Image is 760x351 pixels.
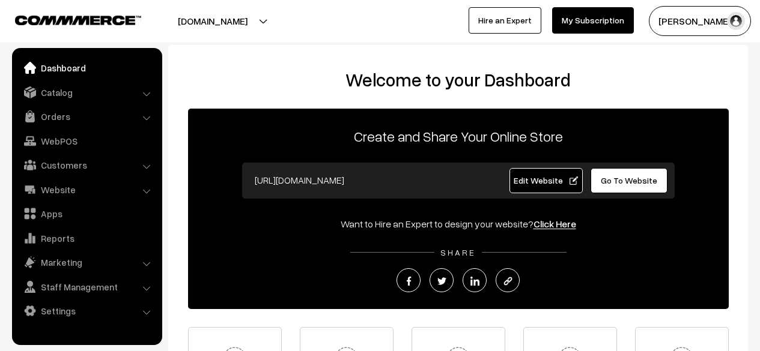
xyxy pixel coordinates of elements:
[15,203,158,224] a: Apps
[509,168,583,193] a: Edit Website
[15,300,158,322] a: Settings
[188,217,729,231] div: Want to Hire an Expert to design your website?
[15,276,158,298] a: Staff Management
[534,218,576,230] a: Click Here
[469,7,541,34] a: Hire an Expert
[649,6,751,36] button: [PERSON_NAME]
[727,12,745,30] img: user
[15,12,120,26] a: COMMMERCE
[601,175,657,185] span: Go To Website
[15,57,158,79] a: Dashboard
[591,168,668,193] a: Go To Website
[188,125,729,147] p: Create and Share Your Online Store
[15,106,158,127] a: Orders
[552,7,634,34] a: My Subscription
[15,16,141,25] img: COMMMERCE
[15,251,158,273] a: Marketing
[15,154,158,176] a: Customers
[15,130,158,152] a: WebPOS
[136,6,290,36] button: [DOMAIN_NAME]
[514,175,578,185] span: Edit Website
[15,82,158,103] a: Catalog
[15,179,158,200] a: Website
[180,69,736,91] h2: Welcome to your Dashboard
[434,247,482,257] span: SHARE
[15,227,158,249] a: Reports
